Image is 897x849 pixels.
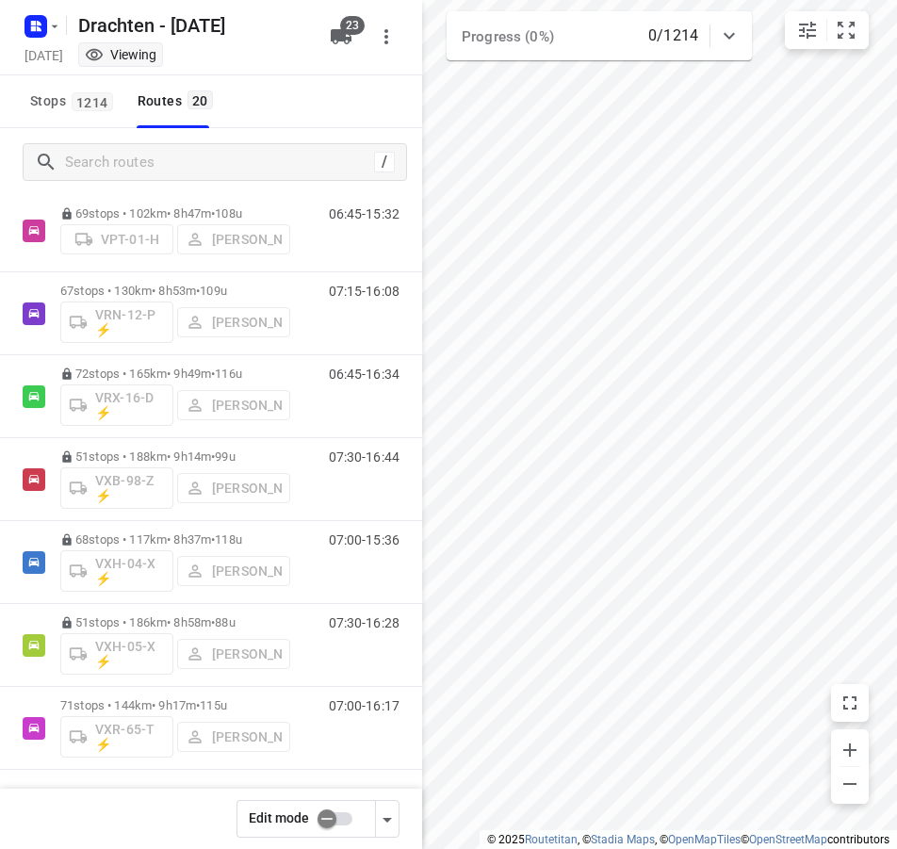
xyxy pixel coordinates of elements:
input: Search routes [65,148,374,177]
a: Stadia Maps [591,833,655,846]
p: 51 stops • 186km • 8h58m [60,615,290,629]
span: • [211,367,215,381]
span: • [196,698,200,712]
p: 72 stops • 165km • 9h49m [60,367,290,381]
span: 108u [215,206,242,220]
span: Progress (0%) [462,28,554,45]
p: 07:30-16:44 [329,449,400,465]
span: 109u [200,284,227,298]
span: • [211,206,215,220]
p: 68 stops • 117km • 8h37m [60,532,290,547]
p: 51 stops • 188km • 9h14m [60,449,290,464]
span: 20 [188,90,213,109]
span: 99u [215,449,235,464]
span: Stops [30,90,119,113]
span: 88u [215,615,235,629]
p: 69 stops • 102km • 8h47m [60,206,290,220]
a: OpenStreetMap [749,833,827,846]
div: You are currently in view mode. To make any changes, go to edit project. [85,45,156,64]
p: 06:45-15:32 [329,206,400,221]
div: Progress (0%)0/1214 [447,11,752,60]
span: 118u [215,532,242,547]
button: Fit zoom [827,11,865,49]
div: Routes [138,90,219,113]
p: 0/1214 [648,24,698,47]
p: 07:00-15:36 [329,532,400,547]
span: 115u [200,698,227,712]
p: 71 stops • 144km • 9h17m [60,698,290,712]
span: • [196,284,200,298]
span: • [211,615,215,629]
span: 1214 [72,92,113,111]
span: • [211,449,215,464]
a: OpenMapTiles [668,833,741,846]
span: • [211,532,215,547]
a: Routetitan [525,833,578,846]
p: 07:15-16:08 [329,284,400,299]
button: Map settings [789,11,826,49]
p: 07:00-16:17 [329,698,400,713]
p: 07:30-16:28 [329,615,400,630]
button: More [367,18,405,56]
li: © 2025 , © , © © contributors [487,833,889,846]
button: 23 [322,18,360,56]
span: 23 [340,16,365,35]
div: / [374,152,395,172]
div: Driver app settings [376,807,399,830]
p: 06:45-16:34 [329,367,400,382]
div: small contained button group [785,11,869,49]
p: 67 stops • 130km • 8h53m [60,284,290,298]
span: 116u [215,367,242,381]
span: Edit mode [249,810,309,825]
